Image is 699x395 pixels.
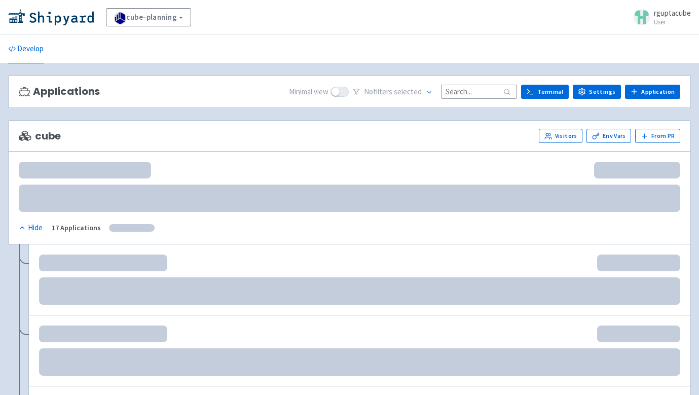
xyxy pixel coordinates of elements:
[19,86,100,97] h3: Applications
[521,85,569,99] a: Terminal
[654,19,691,25] small: User
[8,9,94,25] img: Shipyard logo
[52,222,101,234] div: 17 Applications
[635,129,680,143] button: From PR
[8,35,44,63] a: Develop
[654,8,691,18] span: rguptacube
[394,87,422,96] span: selected
[364,86,422,98] span: No filter s
[19,222,43,234] div: Hide
[289,86,328,98] span: Minimal view
[628,9,691,25] a: rguptacube User
[573,85,621,99] a: Settings
[539,129,582,143] a: Visitors
[19,222,44,234] button: Hide
[441,85,517,98] input: Search...
[106,8,191,26] a: cube-planning
[19,130,61,142] span: cube
[625,85,680,99] a: Application
[586,129,631,143] a: Env Vars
